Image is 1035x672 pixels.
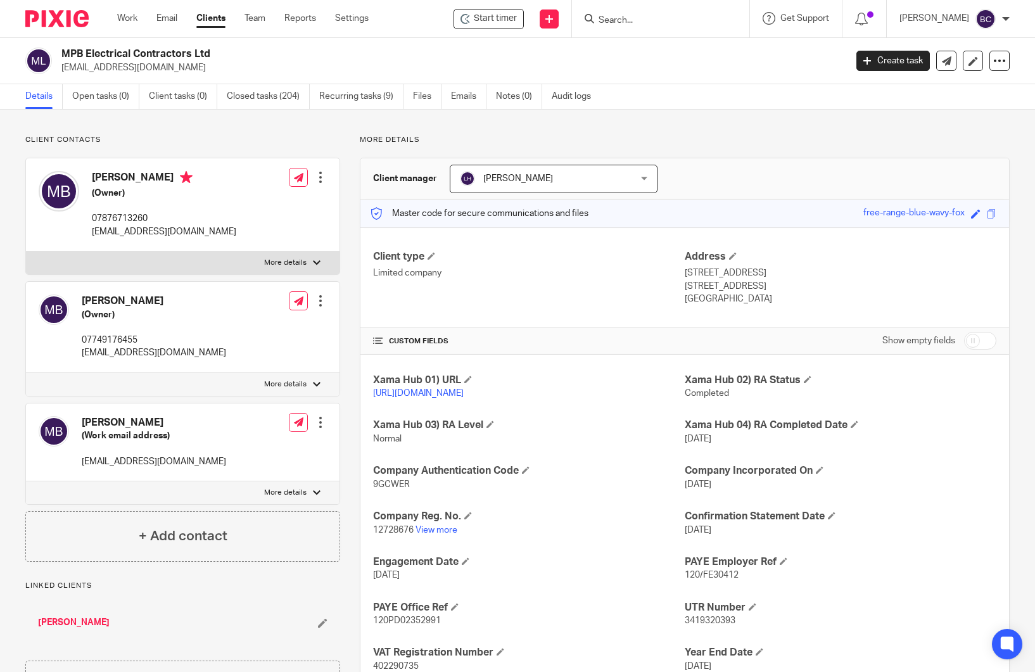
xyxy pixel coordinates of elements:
h4: PAYE Employer Ref [685,555,996,569]
h4: VAT Registration Number [373,646,685,659]
h4: Xama Hub 02) RA Status [685,374,996,387]
h4: UTR Number [685,601,996,614]
p: [GEOGRAPHIC_DATA] [685,293,996,305]
p: Limited company [373,267,685,279]
span: Normal [373,434,402,443]
span: 9GCWER [373,480,410,489]
img: svg%3E [39,171,79,212]
div: free-range-blue-wavy-fox [863,206,965,221]
p: [PERSON_NAME] [899,12,969,25]
h4: + Add contact [139,526,227,546]
h4: Address [685,250,996,263]
h4: Year End Date [685,646,996,659]
a: Recurring tasks (9) [319,84,403,109]
a: Files [413,84,441,109]
img: svg%3E [975,9,996,29]
a: Team [244,12,265,25]
h4: Client type [373,250,685,263]
span: 120/FE30412 [685,571,739,580]
a: [PERSON_NAME] [38,616,110,629]
span: [DATE] [685,480,711,489]
a: View more [416,526,457,535]
img: svg%3E [39,295,69,325]
img: svg%3E [39,416,69,447]
p: More details [264,488,307,498]
span: 402290735 [373,662,419,671]
h4: [PERSON_NAME] [82,416,226,429]
h4: [PERSON_NAME] [92,171,236,187]
h4: Engagement Date [373,555,685,569]
a: Audit logs [552,84,600,109]
div: MPB Electrical Contractors Ltd [454,9,524,29]
img: Pixie [25,10,89,27]
p: Linked clients [25,581,340,591]
h3: Client manager [373,172,437,185]
p: Master code for secure communications and files [370,207,588,220]
p: [EMAIL_ADDRESS][DOMAIN_NAME] [92,225,236,238]
a: Client tasks (0) [149,84,217,109]
h4: Confirmation Statement Date [685,510,996,523]
h4: Xama Hub 03) RA Level [373,419,685,432]
img: svg%3E [25,48,52,74]
a: Work [117,12,137,25]
label: Show empty fields [882,334,955,347]
span: [PERSON_NAME] [483,174,553,183]
h4: Company Incorporated On [685,464,996,478]
p: 07876713260 [92,212,236,225]
p: Client contacts [25,135,340,145]
p: [EMAIL_ADDRESS][DOMAIN_NAME] [61,61,837,74]
p: More details [264,379,307,390]
input: Search [597,15,711,27]
span: Completed [685,389,729,398]
h4: PAYE Office Ref [373,601,685,614]
h2: MPB Electrical Contractors Ltd [61,48,682,61]
p: [STREET_ADDRESS] [685,280,996,293]
span: 12728676 [373,526,414,535]
h4: [PERSON_NAME] [82,295,226,308]
a: Emails [451,84,486,109]
h4: Company Authentication Code [373,464,685,478]
a: Open tasks (0) [72,84,139,109]
a: Clients [196,12,225,25]
span: [DATE] [685,662,711,671]
h5: (Work email address) [82,429,226,442]
p: 07749176455 [82,334,226,346]
h5: (Owner) [92,187,236,200]
h4: Xama Hub 04) RA Completed Date [685,419,996,432]
a: Create task [856,51,930,71]
span: Get Support [780,14,829,23]
a: Closed tasks (204) [227,84,310,109]
span: [DATE] [373,571,400,580]
p: More details [264,258,307,268]
img: svg%3E [460,171,475,186]
a: Notes (0) [496,84,542,109]
span: [DATE] [685,526,711,535]
a: Email [156,12,177,25]
h5: (Owner) [82,308,226,321]
a: [URL][DOMAIN_NAME] [373,389,464,398]
p: [EMAIL_ADDRESS][DOMAIN_NAME] [82,346,226,359]
i: Primary [180,171,193,184]
h4: Xama Hub 01) URL [373,374,685,387]
span: Start timer [474,12,517,25]
span: 3419320393 [685,616,735,625]
span: [DATE] [685,434,711,443]
p: [EMAIL_ADDRESS][DOMAIN_NAME] [82,455,226,468]
p: More details [360,135,1010,145]
p: [STREET_ADDRESS] [685,267,996,279]
h4: CUSTOM FIELDS [373,336,685,346]
a: Details [25,84,63,109]
span: 120PD02352991 [373,616,441,625]
a: Settings [335,12,369,25]
h4: Company Reg. No. [373,510,685,523]
a: Reports [284,12,316,25]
